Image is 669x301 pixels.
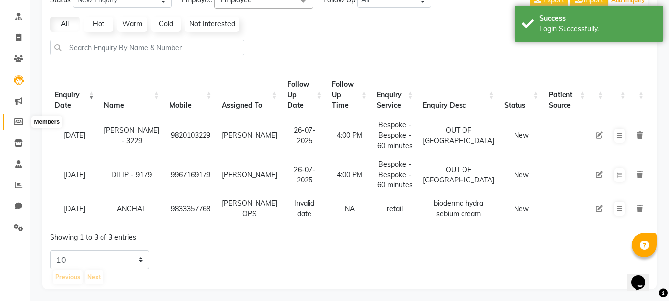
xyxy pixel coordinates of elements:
[217,194,282,223] td: [PERSON_NAME] OPS
[217,116,282,155] td: [PERSON_NAME]
[151,17,181,32] a: Cold
[84,17,113,32] a: Hot
[499,194,544,223] td: New
[99,74,164,116] th: Name: activate to sort column ascending
[99,155,164,194] td: DILIP - 9179
[50,226,291,242] div: Showing 1 to 3 of 3 entries
[164,155,217,194] td: 9967169179
[627,261,659,291] iframe: chat widget
[50,155,99,194] td: [DATE]
[99,116,164,155] td: [PERSON_NAME] - 3229
[282,155,327,194] td: 26-07-2025
[423,125,494,146] div: OUT OF [GEOGRAPHIC_DATA]
[423,198,494,219] div: bioderma hydra sebium cream
[31,116,62,128] div: Members
[50,194,99,223] td: [DATE]
[164,116,217,155] td: 9820103229
[372,74,418,116] th: Enquiry Service : activate to sort column ascending
[327,155,372,194] td: 4:00 PM
[423,165,494,185] div: OUT OF [GEOGRAPHIC_DATA]
[99,194,164,223] td: ANCHAL
[327,194,372,223] td: NA
[53,270,83,284] button: Previous
[50,40,244,55] input: Search Enquiry By Name & Number
[539,13,656,24] div: Success
[372,194,418,223] td: retail
[85,270,103,284] button: Next
[185,17,239,32] a: Not Interested
[217,74,282,116] th: Assigned To : activate to sort column ascending
[499,155,544,194] td: New
[608,74,631,116] th: : activate to sort column ascending
[217,155,282,194] td: [PERSON_NAME]
[372,155,418,194] td: Bespoke - Bespoke - 60 minutes
[418,74,499,116] th: Enquiry Desc: activate to sort column ascending
[282,194,327,223] td: Invalid date
[631,74,649,116] th: : activate to sort column ascending
[590,74,608,116] th: : activate to sort column ascending
[282,116,327,155] td: 26-07-2025
[50,116,99,155] td: [DATE]
[499,116,544,155] td: New
[50,17,80,32] a: All
[164,74,217,116] th: Mobile : activate to sort column ascending
[539,24,656,34] div: Login Successfully.
[117,17,147,32] a: Warm
[499,74,544,116] th: Status: activate to sort column ascending
[327,74,372,116] th: Follow Up Time : activate to sort column ascending
[282,74,327,116] th: Follow Up Date: activate to sort column ascending
[327,116,372,155] td: 4:00 PM
[164,194,217,223] td: 9833357768
[372,116,418,155] td: Bespoke - Bespoke - 60 minutes
[50,74,99,116] th: Enquiry Date: activate to sort column ascending
[544,74,590,116] th: Patient Source: activate to sort column ascending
